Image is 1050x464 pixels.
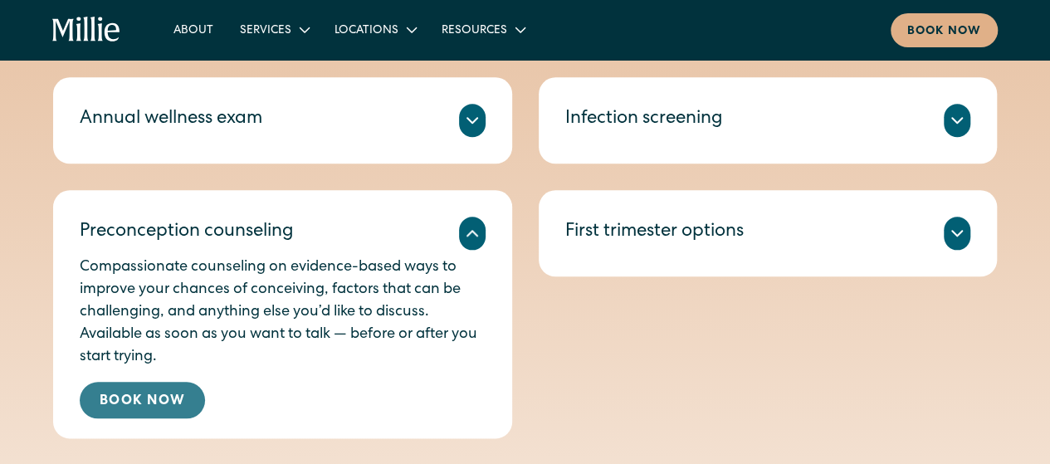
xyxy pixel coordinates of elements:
a: About [160,16,227,43]
a: home [52,17,120,43]
div: Infection screening [565,106,723,134]
div: Book now [907,23,981,41]
div: Locations [335,22,398,40]
div: Preconception counseling [80,219,294,247]
a: Book Now [80,382,205,418]
a: Book now [891,13,998,47]
div: Resources [428,16,537,43]
div: Locations [321,16,428,43]
div: Services [240,22,291,40]
p: Compassionate counseling on evidence-based ways to improve your chances of conceiving, factors th... [80,256,485,369]
div: First trimester options [565,219,744,247]
div: Services [227,16,321,43]
div: Resources [442,22,507,40]
div: Annual wellness exam [80,106,262,134]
